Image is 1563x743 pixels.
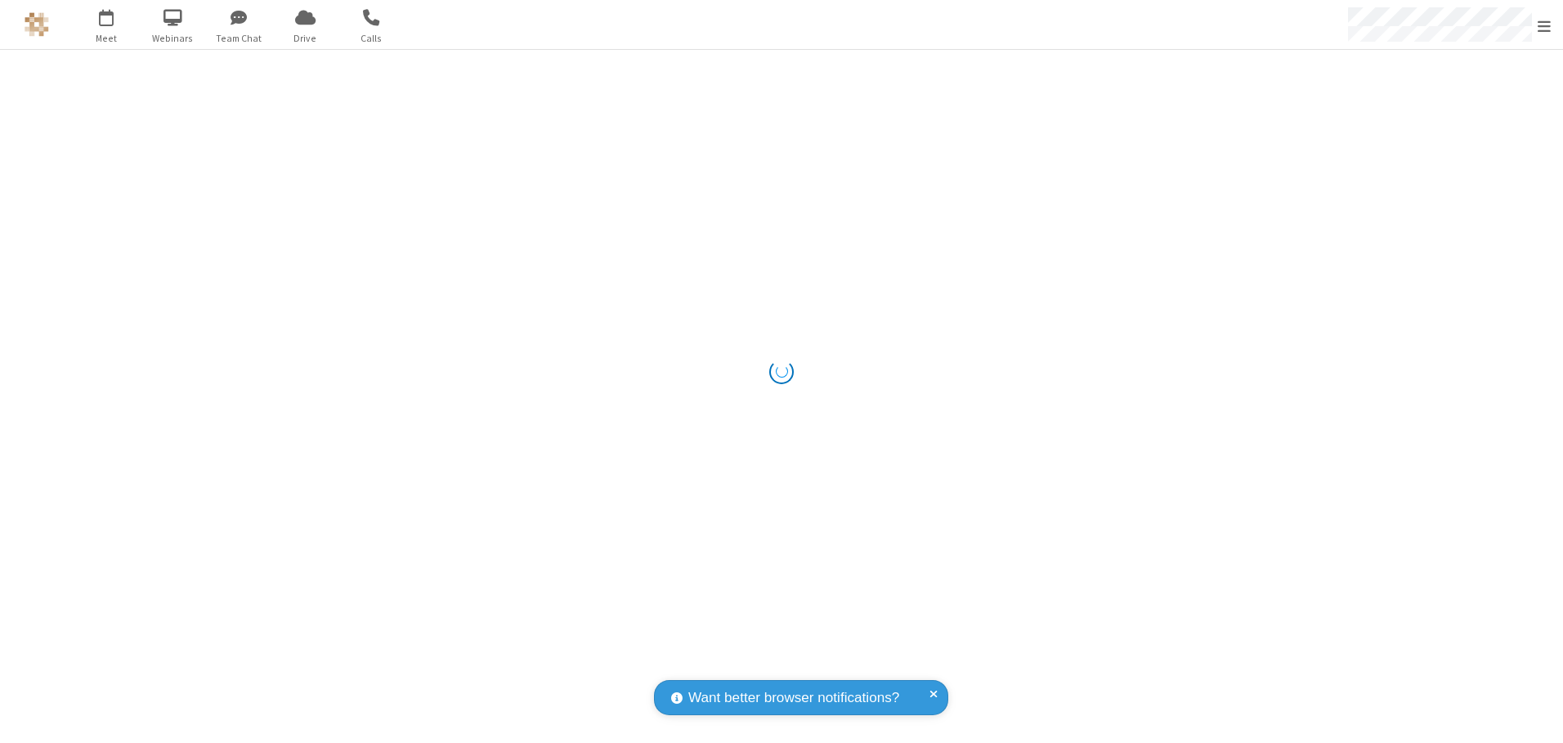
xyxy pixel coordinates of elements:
[208,31,270,46] span: Team Chat
[275,31,336,46] span: Drive
[142,31,204,46] span: Webinars
[76,31,137,46] span: Meet
[341,31,402,46] span: Calls
[25,12,49,37] img: QA Selenium DO NOT DELETE OR CHANGE
[688,687,899,709] span: Want better browser notifications?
